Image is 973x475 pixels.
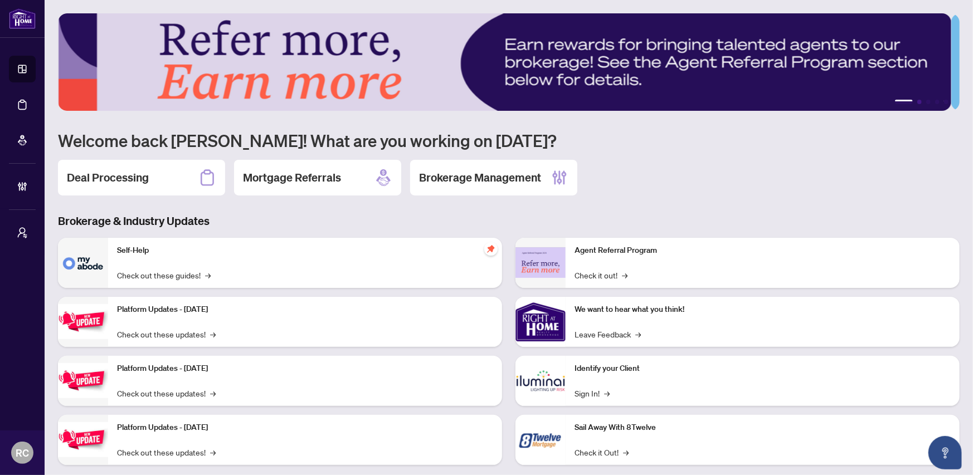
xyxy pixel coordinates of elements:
span: → [635,328,641,340]
span: → [210,387,216,399]
a: Check it Out!→ [575,446,629,458]
button: 3 [926,100,931,104]
img: Agent Referral Program [515,247,566,278]
button: 2 [917,100,922,104]
a: Sign In!→ [575,387,610,399]
img: Platform Updates - June 23, 2025 [58,422,108,457]
img: Identify your Client [515,356,566,406]
h3: Brokerage & Industry Updates [58,213,960,229]
button: 5 [944,100,948,104]
a: Check out these updates!→ [117,446,216,458]
p: Agent Referral Program [575,244,951,257]
img: We want to hear what you think! [515,297,566,347]
span: RC [16,445,29,461]
a: Check out these updates!→ [117,328,216,340]
p: Platform Updates - [DATE] [117,303,493,316]
button: 1 [895,100,913,104]
h2: Deal Processing [67,170,149,185]
img: logo [9,8,36,29]
img: Self-Help [58,238,108,288]
img: Sail Away With 8Twelve [515,415,566,465]
p: Platform Updates - [DATE] [117,422,493,434]
button: 4 [935,100,940,104]
p: Sail Away With 8Twelve [575,422,951,434]
p: We want to hear what you think! [575,303,951,316]
p: Self-Help [117,244,493,257]
a: Check it out!→ [575,269,627,281]
span: → [205,269,211,281]
img: Platform Updates - July 8, 2025 [58,363,108,398]
img: Platform Updates - July 21, 2025 [58,304,108,339]
span: pushpin [484,242,498,256]
a: Leave Feedback→ [575,328,641,340]
a: Check out these guides!→ [117,269,211,281]
h2: Brokerage Management [419,170,541,185]
span: user-switch [17,227,28,238]
span: → [210,328,216,340]
span: → [604,387,610,399]
p: Platform Updates - [DATE] [117,363,493,375]
span: → [622,269,627,281]
span: → [623,446,629,458]
p: Identify your Client [575,363,951,375]
button: Open asap [928,436,962,469]
h2: Mortgage Referrals [243,170,341,185]
h1: Welcome back [PERSON_NAME]! What are you working on [DATE]? [58,130,960,151]
a: Check out these updates!→ [117,387,216,399]
span: → [210,446,216,458]
img: Slide 0 [58,13,951,111]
